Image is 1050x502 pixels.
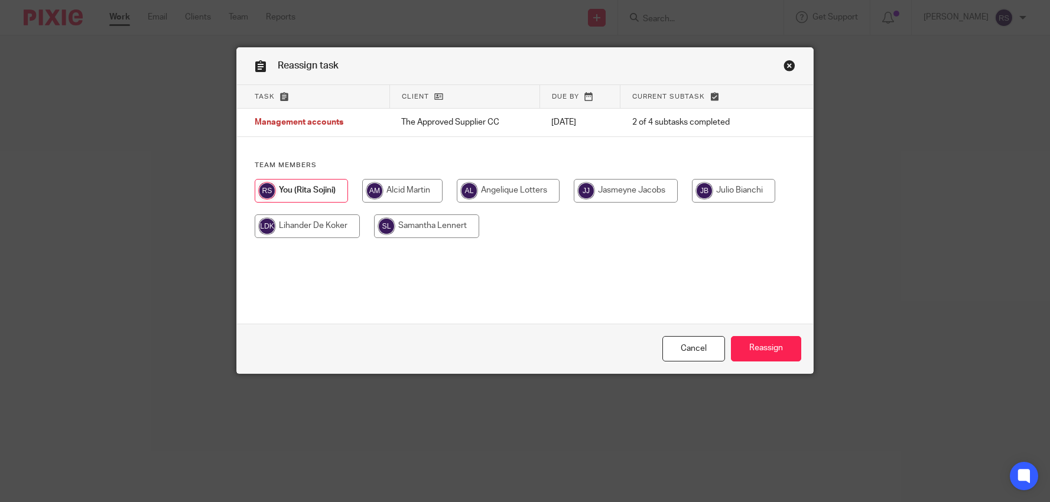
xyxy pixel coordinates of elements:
[402,93,429,100] span: Client
[731,336,801,361] input: Reassign
[255,119,343,127] span: Management accounts
[255,161,795,170] h4: Team members
[278,61,339,70] span: Reassign task
[784,60,795,76] a: Close this dialog window
[255,93,275,100] span: Task
[551,116,609,128] p: [DATE]
[662,336,725,361] a: Close this dialog window
[632,93,705,100] span: Current subtask
[620,109,769,137] td: 2 of 4 subtasks completed
[552,93,579,100] span: Due by
[401,116,528,128] p: The Approved Supplier CC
